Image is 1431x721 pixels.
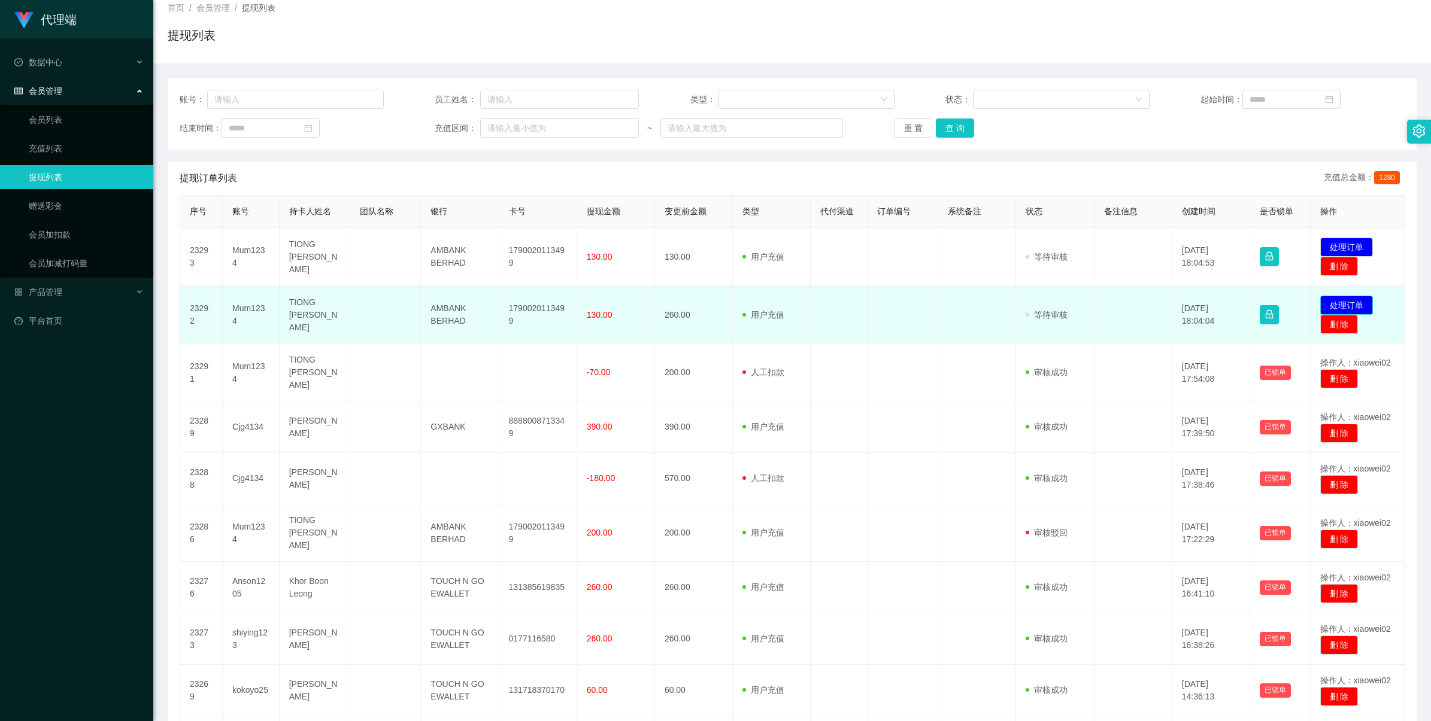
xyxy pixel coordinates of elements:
[180,613,223,665] td: 23273
[168,26,216,44] h1: 提现列表
[280,286,350,344] td: TIONG [PERSON_NAME]
[223,504,280,562] td: Mum1234
[29,251,144,275] a: 会员加减打码量
[1320,424,1359,443] button: 删 除
[242,3,275,13] span: 提现列表
[223,665,280,716] td: kokoyo25
[29,194,144,218] a: 赠送彩金
[29,136,144,160] a: 充值列表
[180,453,223,504] td: 23288
[587,528,613,537] span: 200.00
[1200,93,1242,106] span: 起始时间：
[1026,422,1068,431] span: 审核成功
[655,401,733,453] td: 390.00
[499,504,577,562] td: 1790020113499
[587,582,613,592] span: 260.00
[1325,95,1333,104] i: 图标: calendar
[280,453,350,504] td: [PERSON_NAME]
[880,96,887,104] i: 图标: down
[1260,420,1291,434] button: 已锁单
[435,122,480,135] span: 充值区间：
[1320,369,1359,388] button: 删 除
[1320,206,1337,216] span: 操作
[180,562,223,613] td: 23276
[742,685,784,695] span: 用户充值
[168,3,184,13] span: 首页
[480,118,639,138] input: 请输入最小值为
[14,12,34,29] img: logo.9652507e.png
[639,122,660,135] span: ~
[1260,580,1291,595] button: 已锁单
[421,562,499,613] td: TOUCH N GO EWALLET
[499,228,577,286] td: 1790020113499
[1324,171,1405,185] div: 充值总金额：
[14,287,62,297] span: 产品管理
[430,206,447,216] span: 银行
[1320,315,1359,334] button: 删 除
[655,562,733,613] td: 260.00
[499,665,577,716] td: 131718370170
[421,228,499,286] td: AMBANK BERHAD
[1172,665,1250,716] td: [DATE] 14:36:13
[1320,464,1391,473] span: 操作人：xiaowei02
[1320,412,1391,422] span: 操作人：xiaowei02
[280,613,350,665] td: [PERSON_NAME]
[587,206,620,216] span: 提现金额
[1320,358,1391,367] span: 操作人：xiaowei02
[480,90,639,109] input: 请输入
[1026,528,1068,537] span: 审核驳回
[223,562,280,613] td: Anson1205
[742,310,784,320] span: 用户充值
[1172,286,1250,344] td: [DATE] 18:04:04
[1320,518,1391,528] span: 操作人：xiaowei02
[1026,634,1068,643] span: 审核成功
[1260,683,1291,698] button: 已锁单
[587,367,611,377] span: -70.00
[1260,632,1291,646] button: 已锁单
[1026,473,1068,483] span: 审核成功
[877,206,911,216] span: 订单编号
[180,344,223,401] td: 23291
[1320,573,1391,582] span: 操作人：xiaowei02
[14,57,62,67] span: 数据中心
[29,108,144,132] a: 会员列表
[1026,367,1068,377] span: 审核成功
[360,206,393,216] span: 团队名称
[1320,635,1359,655] button: 删 除
[587,634,613,643] span: 260.00
[280,504,350,562] td: TIONG [PERSON_NAME]
[1412,124,1426,138] i: 图标: setting
[1172,562,1250,613] td: [DATE] 16:41:10
[655,613,733,665] td: 260.00
[655,453,733,504] td: 570.00
[742,252,784,261] span: 用户充值
[235,3,237,13] span: /
[742,206,759,216] span: 类型
[690,93,718,106] span: 类型：
[742,634,784,643] span: 用户充值
[499,286,577,344] td: 1790020113499
[190,206,207,216] span: 序号
[1135,96,1142,104] i: 图标: down
[1182,206,1215,216] span: 创建时间
[280,401,350,453] td: [PERSON_NAME]
[421,665,499,716] td: TOUCH N GO EWALLET
[1320,624,1391,634] span: 操作人：xiaowei02
[1260,366,1291,380] button: 已锁单
[421,504,499,562] td: AMBANK BERHAD
[655,344,733,401] td: 200.00
[587,310,613,320] span: 130.00
[1104,206,1138,216] span: 备注信息
[1172,504,1250,562] td: [DATE] 17:22:29
[1320,584,1359,603] button: 删 除
[895,118,933,138] button: 重 置
[1260,305,1279,324] button: 图标: lock
[280,562,350,613] td: Khor Boon Leong
[587,473,615,483] span: -180.00
[1026,252,1068,261] span: 等待审核
[180,286,223,344] td: 23292
[180,665,223,716] td: 23269
[180,228,223,286] td: 23293
[14,309,144,333] a: 图标: dashboard平台首页
[1320,296,1373,315] button: 处理订单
